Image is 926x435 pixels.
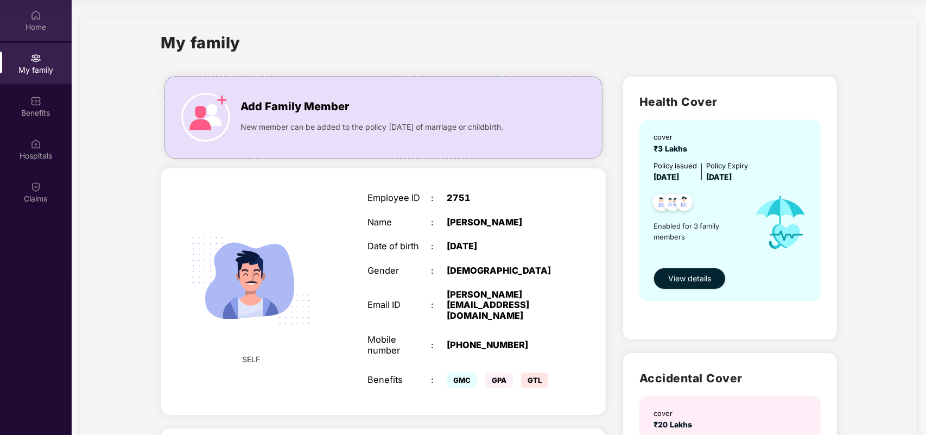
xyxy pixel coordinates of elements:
div: cover [654,408,696,419]
img: svg+xml;base64,PHN2ZyB4bWxucz0iaHR0cDovL3d3dy53My5vcmcvMjAwMC9zdmciIHdpZHRoPSI0OC45NDMiIGhlaWdodD... [671,191,697,217]
span: New member can be added to the policy [DATE] of marriage or childbirth. [241,121,504,133]
h2: Health Cover [639,93,821,111]
span: [DATE] [654,172,679,181]
div: Mobile number [367,335,431,356]
div: : [431,266,447,276]
img: svg+xml;base64,PHN2ZyB3aWR0aD0iMjAiIGhlaWdodD0iMjAiIHZpZXdCb3g9IjAgMCAyMCAyMCIgZmlsbD0ibm9uZSIgeG... [30,53,41,64]
div: [DEMOGRAPHIC_DATA] [447,266,557,276]
div: Gender [367,266,431,276]
img: icon [744,183,817,262]
img: svg+xml;base64,PHN2ZyB4bWxucz0iaHR0cDovL3d3dy53My5vcmcvMjAwMC9zdmciIHdpZHRoPSIyMjQiIGhlaWdodD0iMT... [178,207,324,354]
span: View details [668,273,711,285]
h1: My family [161,30,241,55]
div: cover [654,131,692,142]
span: ₹20 Lakhs [654,420,696,429]
span: Enabled for 3 family members [654,220,744,243]
div: [PHONE_NUMBER] [447,340,557,350]
div: [DATE] [447,241,557,251]
div: [PERSON_NAME][EMAIL_ADDRESS][DOMAIN_NAME] [447,289,557,321]
img: svg+xml;base64,PHN2ZyBpZD0iQ2xhaW0iIHhtbG5zPSJodHRwOi8vd3d3LnczLm9yZy8yMDAwL3N2ZyIgd2lkdGg9IjIwIi... [30,181,41,192]
span: GPA [485,373,513,388]
img: svg+xml;base64,PHN2ZyB4bWxucz0iaHR0cDovL3d3dy53My5vcmcvMjAwMC9zdmciIHdpZHRoPSI0OC45NDMiIGhlaWdodD... [648,191,675,217]
div: Benefits [367,375,431,385]
span: Add Family Member [241,98,350,115]
div: : [431,300,447,310]
div: : [431,217,447,228]
img: svg+xml;base64,PHN2ZyBpZD0iSG9zcGl0YWxzIiB4bWxucz0iaHR0cDovL3d3dy53My5vcmcvMjAwMC9zdmciIHdpZHRoPS... [30,138,41,149]
span: [DATE] [706,172,732,181]
div: Employee ID [367,193,431,203]
div: Policy issued [654,160,697,171]
img: icon [181,93,230,142]
div: : [431,193,447,203]
div: Name [367,217,431,228]
div: : [431,241,447,251]
img: svg+xml;base64,PHN2ZyBpZD0iSG9tZSIgeG1sbnM9Imh0dHA6Ly93d3cudzMub3JnLzIwMDAvc3ZnIiB3aWR0aD0iMjAiIG... [30,10,41,21]
span: GMC [447,373,477,388]
span: ₹3 Lakhs [654,144,692,153]
h2: Accidental Cover [639,369,821,387]
button: View details [654,268,726,289]
span: SELF [242,354,260,365]
div: Policy Expiry [706,160,748,171]
div: Email ID [367,300,431,310]
img: svg+xml;base64,PHN2ZyBpZD0iQmVuZWZpdHMiIHhtbG5zPSJodHRwOi8vd3d3LnczLm9yZy8yMDAwL3N2ZyIgd2lkdGg9Ij... [30,96,41,106]
div: Date of birth [367,241,431,251]
div: : [431,340,447,350]
span: GTL [521,373,548,388]
div: 2751 [447,193,557,203]
div: [PERSON_NAME] [447,217,557,228]
img: svg+xml;base64,PHN2ZyB4bWxucz0iaHR0cDovL3d3dy53My5vcmcvMjAwMC9zdmciIHdpZHRoPSI0OC45MTUiIGhlaWdodD... [659,191,686,217]
div: : [431,375,447,385]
